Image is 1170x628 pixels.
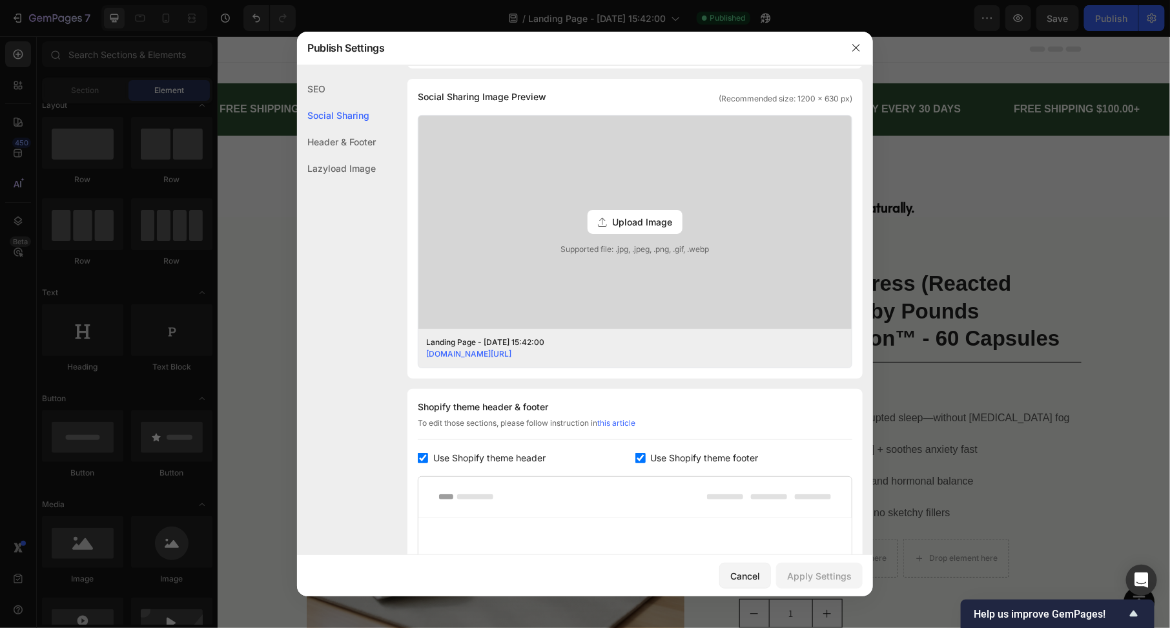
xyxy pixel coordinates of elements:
div: Lazyload Image [297,155,376,182]
a: this article [597,418,635,428]
p: SUBSCRIBE AND SAVE 15% [418,64,557,83]
a: [DOMAIN_NAME][URL] [426,349,511,359]
div: To edit those sections, please follow instruction in [418,417,852,440]
p: No bloat, no grogginess, no sketchy fillers [542,468,733,487]
button: Apply Settings [776,563,863,589]
p: FREE SHIPPING $100.00+ [796,64,922,83]
div: Social Sharing [297,102,376,129]
strong: Tired. Wired. Can’t Sleep? [313,120,641,161]
span: Social Sharing Image Preview [418,89,546,105]
span: Supported file: .jpg, .jpeg, .png, .gif, .webp [418,244,852,255]
button: Show survey - Help us improve GemPages! [974,606,1142,622]
div: Publish Settings [297,31,839,65]
button: Cancel [719,563,771,589]
p: Calms [MEDICAL_DATA] + soothes anxiety fast [542,404,761,423]
p: Over 500+ Bottles Sold [523,336,863,355]
span: Help us improve GemPages! [974,608,1126,620]
p: FREE SHIPPING $100.00+ [2,64,128,83]
div: Open Intercom Messenger [1126,565,1157,596]
h2: Transform Stress (Reacted Magnesium) by Pounds Transformation™ - 60 Capsules [522,233,864,319]
strong: Clinically Proven Magnesium Helps You Sleep Deep & Wake Clear, Naturally. [256,162,697,180]
span: Use Shopify theme header [433,450,546,466]
div: Drop element here [601,517,670,527]
div: $20.00 [522,511,570,533]
div: 30 DAYS MONEY BACK GUARANTEE [180,63,366,84]
div: Landing Page - [DATE] 15:42:00 [426,337,824,348]
p: Promotes deep, uninterrupted sleep—without [MEDICAL_DATA] fog [542,373,852,392]
div: Cancel [730,569,760,583]
span: (Recommended size: 1200 x 630 px) [719,93,852,105]
div: Header & Footer [297,129,376,155]
p: Supports mood, energy, and hormonal balance [542,436,756,455]
div: SEO [297,76,376,102]
p: DELIVERY EVERY 30 DAYS [610,64,744,83]
div: Shopify theme header & footer [418,399,852,415]
span: Use Shopify theme footer [651,450,759,466]
span: Upload Image [612,215,672,229]
div: Drop element here [712,517,781,527]
div: Apply Settings [787,569,852,583]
